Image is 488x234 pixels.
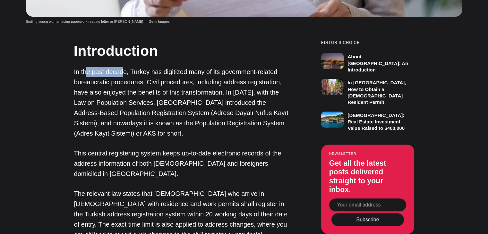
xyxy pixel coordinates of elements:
[321,109,414,131] a: [DEMOGRAPHIC_DATA]: Real Estate Investment Value Raised to $400,000
[329,159,406,194] h3: Get all the latest posts delivered straight to your inbox.
[321,41,414,45] small: Editor’s Choice
[347,113,405,131] h3: [DEMOGRAPHIC_DATA]: Real Estate Investment Value Raised to $400,000
[329,198,406,211] input: Your email address
[26,20,170,23] span: Smiling young woman doing paperwork reading letter or [PERSON_NAME] — Getty Images
[74,67,289,138] p: In the past decade, Turkey has digitized many of its government-related bureaucratic procedures. ...
[331,213,404,226] button: Subscribe
[321,77,414,105] a: In [GEOGRAPHIC_DATA], How to Obtain a [DEMOGRAPHIC_DATA] Resident Permit
[321,49,414,73] a: About [GEOGRAPHIC_DATA]: An Introduction
[74,148,289,179] p: This central registering system keeps up-to-date electronic records of the address information of...
[347,54,408,72] h3: About [GEOGRAPHIC_DATA]: An Introduction
[347,80,406,105] h3: In [GEOGRAPHIC_DATA], How to Obtain a [DEMOGRAPHIC_DATA] Resident Permit
[329,152,406,155] small: Newsletter
[74,41,289,61] h2: Introduction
